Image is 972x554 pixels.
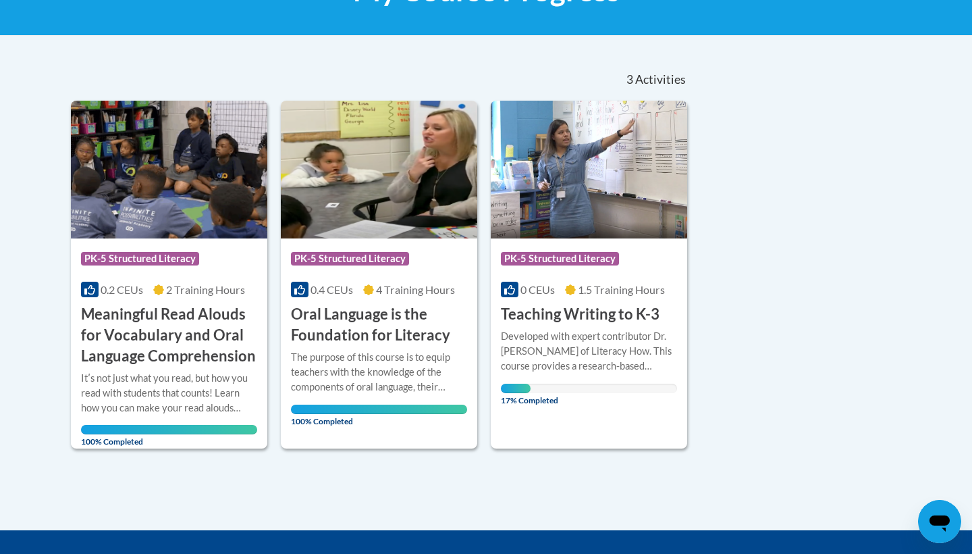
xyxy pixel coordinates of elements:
span: 4 Training Hours [376,283,455,296]
span: 1.5 Training Hours [578,283,665,296]
a: Course LogoPK-5 Structured Literacy0 CEUs1.5 Training Hours Teaching Writing to K-3Developed with... [491,101,687,449]
div: Developed with expert contributor Dr. [PERSON_NAME] of Literacy How. This course provides a resea... [501,329,677,374]
span: 0 CEUs [520,283,555,296]
h3: Oral Language is the Foundation for Literacy [291,304,467,346]
iframe: Button to launch messaging window [918,500,961,543]
div: Your progress [81,425,257,434]
div: Your progress [291,405,467,414]
a: Course LogoPK-5 Structured Literacy0.2 CEUs2 Training Hours Meaningful Read Alouds for Vocabulary... [71,101,267,449]
span: 0.2 CEUs [101,283,143,296]
div: Your progress [501,384,531,393]
span: 2 Training Hours [166,283,245,296]
span: 17% Completed [501,384,531,405]
h3: Teaching Writing to K-3 [501,304,659,325]
img: Course Logo [71,101,267,238]
span: PK-5 Structured Literacy [81,252,199,266]
h3: Meaningful Read Alouds for Vocabulary and Oral Language Comprehension [81,304,257,366]
div: The purpose of this course is to equip teachers with the knowledge of the components of oral lang... [291,350,467,395]
span: PK-5 Structured Literacy [501,252,619,266]
img: Course Logo [281,101,477,238]
span: 100% Completed [291,405,467,426]
span: 100% Completed [81,425,257,447]
a: Course LogoPK-5 Structured Literacy0.4 CEUs4 Training Hours Oral Language is the Foundation for L... [281,101,477,449]
span: 0.4 CEUs [310,283,353,296]
span: PK-5 Structured Literacy [291,252,409,266]
span: 3 [626,72,633,87]
span: Activities [635,72,686,87]
div: Itʹs not just what you read, but how you read with students that counts! Learn how you can make y... [81,371,257,415]
img: Course Logo [491,101,687,238]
